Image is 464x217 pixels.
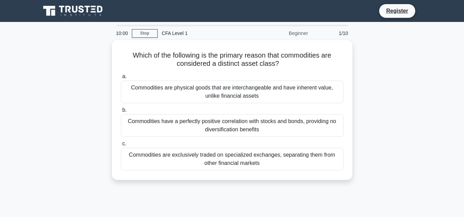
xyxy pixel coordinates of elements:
div: 1/10 [312,26,352,40]
span: b. [122,107,127,113]
div: Beginner [252,26,312,40]
div: CFA Level 1 [158,26,252,40]
span: c. [122,141,126,146]
div: Commodities are physical goods that are interchangeable and have inherent value, unlike financial... [121,81,343,103]
div: Commodities have a perfectly positive correlation with stocks and bonds, providing no diversifica... [121,114,343,137]
a: Register [382,7,412,15]
div: 10:00 [112,26,132,40]
h5: Which of the following is the primary reason that commodities are considered a distinct asset class? [120,51,344,68]
div: Commodities are exclusively traded on specialized exchanges, separating them from other financial... [121,148,343,170]
span: a. [122,73,127,79]
a: Stop [132,29,158,38]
